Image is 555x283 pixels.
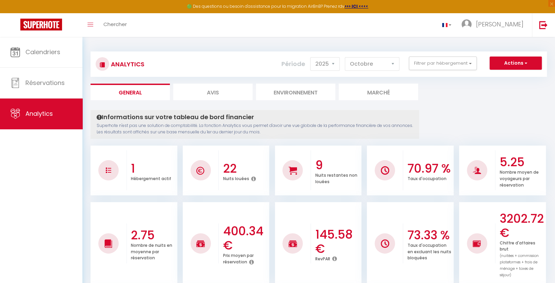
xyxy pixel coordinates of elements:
[173,84,253,100] li: Avis
[408,174,447,181] p: Taux d'occupation
[25,109,53,118] span: Analytics
[315,255,330,262] p: RevPAR
[281,57,305,71] label: Période
[499,155,544,169] h3: 5.25
[131,174,171,181] p: Hébergement actif
[499,212,544,240] h3: 3202.72 €
[461,19,472,29] img: ...
[131,241,172,261] p: Nombre de nuits en moyenne par réservation
[25,48,60,56] span: Calendriers
[223,161,267,176] h3: 22
[476,20,523,28] span: [PERSON_NAME]
[131,228,175,242] h3: 2.75
[408,228,452,242] h3: 73.33 %
[98,13,132,37] a: Chercher
[339,84,418,100] li: Marché
[223,251,254,265] p: Prix moyen par réservation
[408,161,452,176] h3: 70.97 %
[344,3,368,9] a: >>> ICI <<<<
[223,224,267,253] h3: 400.34 €
[131,161,175,176] h3: 1
[473,239,481,247] img: NO IMAGE
[97,123,413,135] p: Superhote n'est pas une solution de comptabilité. La fonction Analytics vous permet d'avoir une v...
[456,13,532,37] a: ... [PERSON_NAME]
[490,57,542,70] button: Actions
[256,84,335,100] li: Environnement
[315,227,360,256] h3: 145.58 €
[499,253,538,278] span: (nuitées + commission plateformes + frais de ménage + taxes de séjour)
[20,19,62,30] img: Super Booking
[103,21,127,28] span: Chercher
[109,57,144,72] h3: Analytics
[91,84,170,100] li: General
[539,21,548,29] img: logout
[223,174,249,181] p: Nuits louées
[315,158,360,172] h3: 9
[499,168,538,188] p: Nombre moyen de voyageurs par réservation
[97,113,413,121] h4: Informations sur votre tableau de bord financier
[409,57,477,70] button: Filtrer par hébergement
[25,79,65,87] span: Réservations
[106,168,111,173] img: NO IMAGE
[499,239,538,278] p: Chiffre d'affaires brut
[408,241,451,261] p: Taux d'occupation en excluant les nuits bloquées
[315,171,357,184] p: Nuits restantes non louées
[381,239,389,248] img: NO IMAGE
